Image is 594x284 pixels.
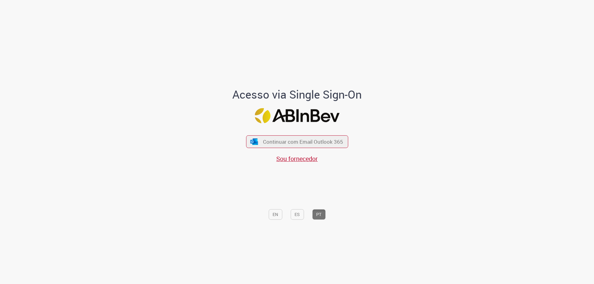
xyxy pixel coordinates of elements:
a: Sou fornecedor [276,155,318,163]
button: ícone Azure/Microsoft 360 Continuar com Email Outlook 365 [246,135,348,148]
img: Logo ABInBev [255,108,339,123]
button: ES [291,209,304,220]
button: PT [312,209,325,220]
span: Continuar com Email Outlook 365 [263,138,343,145]
button: EN [269,209,282,220]
img: ícone Azure/Microsoft 360 [250,138,259,145]
h1: Acesso via Single Sign-On [211,88,383,101]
